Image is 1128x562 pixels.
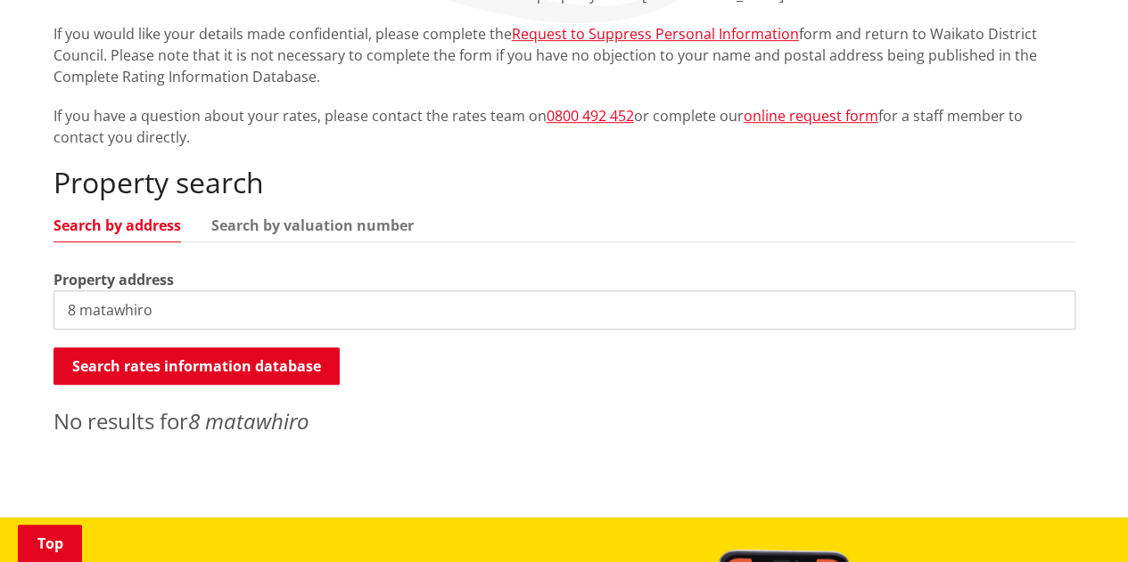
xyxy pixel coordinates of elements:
p: No results for [54,405,1075,437]
a: Search by address [54,218,181,232]
h2: Property search [54,166,1075,200]
input: e.g. Duke Street NGARUAWAHIA [54,290,1075,330]
a: 0800 492 452 [547,106,634,126]
em: 8 matawhiro [188,406,309,436]
a: online request form [744,106,878,126]
label: Property address [54,269,174,290]
a: Request to Suppress Personal Information [512,24,799,44]
iframe: Messenger Launcher [1046,487,1110,551]
p: If you have a question about your rates, please contact the rates team on or complete our for a s... [54,105,1075,148]
a: Search by valuation number [211,218,414,232]
button: Search rates information database [54,347,340,385]
p: If you would like your details made confidential, please complete the form and return to Waikato ... [54,23,1075,87]
a: Top [18,525,82,562]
